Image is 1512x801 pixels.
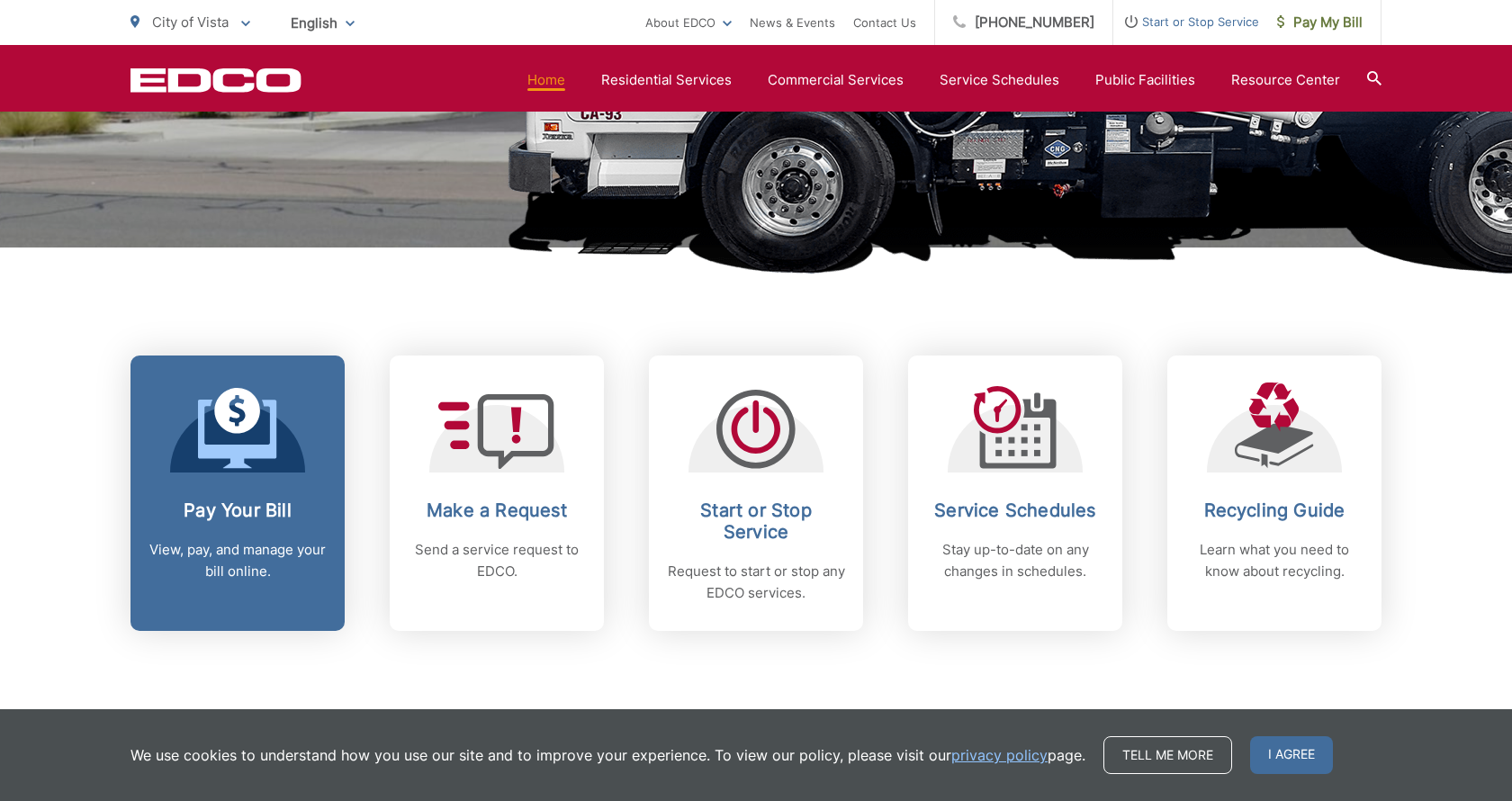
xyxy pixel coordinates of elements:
a: Service Schedules [940,69,1059,91]
a: Service Schedules Stay up-to-date on any changes in schedules. [908,355,1122,631]
p: Learn what you need to know about recycling. [1185,539,1363,582]
a: About EDCO [645,12,732,33]
a: Make a Request Send a service request to EDCO. [390,355,604,631]
p: Send a service request to EDCO. [408,539,586,582]
a: Home [527,69,565,91]
h2: Start or Stop Service [667,499,845,543]
a: Recycling Guide Learn what you need to know about recycling. [1167,355,1381,631]
a: Tell me more [1103,736,1232,774]
a: Commercial Services [768,69,904,91]
a: Residential Services [601,69,732,91]
h2: Make a Request [408,499,586,521]
a: EDCD logo. Return to the homepage. [130,67,301,93]
p: We use cookies to understand how you use our site and to improve your experience. To view our pol... [130,744,1085,766]
span: I agree [1250,736,1333,774]
a: News & Events [750,12,835,33]
h2: Pay Your Bill [148,499,327,521]
a: Public Facilities [1095,69,1195,91]
a: privacy policy [951,744,1048,766]
span: City of Vista [152,13,229,31]
a: Resource Center [1231,69,1340,91]
a: Pay Your Bill View, pay, and manage your bill online. [130,355,345,631]
span: English [277,7,368,39]
h2: Recycling Guide [1185,499,1363,521]
a: Contact Us [853,12,916,33]
p: View, pay, and manage your bill online. [148,539,327,582]
h2: Service Schedules [926,499,1104,521]
span: Pay My Bill [1277,12,1363,33]
p: Stay up-to-date on any changes in schedules. [926,539,1104,582]
p: Request to start or stop any EDCO services. [667,561,845,604]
